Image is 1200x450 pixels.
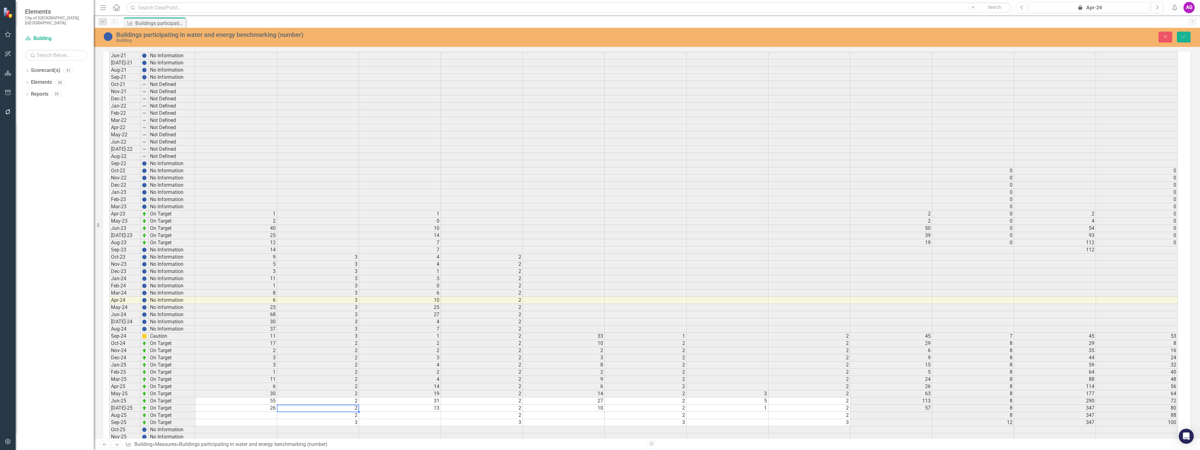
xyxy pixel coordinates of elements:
[768,362,850,369] td: 2
[359,354,441,362] td: 3
[359,268,441,275] td: 1
[31,91,48,98] a: Reports
[149,275,195,282] td: No Information
[109,189,141,196] td: Jan-23
[932,174,1014,182] td: 0
[441,261,523,268] td: 2
[142,175,147,180] img: BgCOk07PiH71IgAAAABJRU5ErkJggg==
[149,218,195,225] td: On Target
[277,290,359,297] td: 3
[932,210,1014,218] td: 0
[109,117,141,124] td: Mar-22
[932,196,1014,203] td: 0
[149,88,195,95] td: Not Defined
[1096,333,1178,340] td: 53
[359,362,441,369] td: 4
[1096,218,1178,225] td: 0
[142,118,147,123] img: 8DAGhfEEPCf229AAAAAElFTkSuQmCC
[142,204,147,209] img: BgCOk07PiH71IgAAAABJRU5ErkJggg==
[1032,4,1147,12] div: Apr-24
[142,154,147,159] img: 8DAGhfEEPCf229AAAAAElFTkSuQmCC
[142,233,147,238] img: zOikAAAAAElFTkSuQmCC
[149,153,195,160] td: Not Defined
[149,174,195,182] td: No Information
[142,226,147,231] img: zOikAAAAAElFTkSuQmCC
[768,347,850,354] td: 2
[109,282,141,290] td: Feb-24
[109,340,141,347] td: Oct-24
[195,311,277,318] td: 68
[109,333,141,340] td: Sep-24
[149,290,195,297] td: No Information
[359,246,441,254] td: 7
[932,203,1014,210] td: 0
[195,261,277,268] td: 5
[359,254,441,261] td: 4
[109,153,141,160] td: Aug-22
[359,261,441,268] td: 4
[142,183,147,188] img: BgCOk07PiH71IgAAAABJRU5ErkJggg==
[149,131,195,139] td: Not Defined
[359,297,441,304] td: 10
[116,38,727,43] div: Building
[195,225,277,232] td: 40
[149,182,195,189] td: No Information
[142,269,147,274] img: BgCOk07PiH71IgAAAABJRU5ErkJggg==
[149,95,195,103] td: Not Defined
[359,218,441,225] td: 0
[142,348,147,353] img: zOikAAAAAElFTkSuQmCC
[932,232,1014,239] td: 0
[142,197,147,202] img: BgCOk07PiH71IgAAAABJRU5ErkJggg==
[109,268,141,275] td: Dec-23
[1183,2,1195,13] div: AG
[142,132,147,137] img: 8DAGhfEEPCf229AAAAAElFTkSuQmCC
[109,182,141,189] td: Dec-22
[277,297,359,304] td: 3
[523,333,605,340] td: 33
[195,210,277,218] td: 1
[142,60,147,65] img: BgCOk07PiH71IgAAAABJRU5ErkJggg==
[149,225,195,232] td: On Target
[149,304,195,311] td: No Information
[359,318,441,326] td: 4
[441,254,523,261] td: 2
[277,254,359,261] td: 3
[932,347,1014,354] td: 8
[932,333,1014,340] td: 7
[149,254,195,261] td: No Information
[109,167,141,174] td: Oct-22
[359,333,441,340] td: 1
[1014,246,1096,254] td: 112
[149,268,195,275] td: No Information
[441,297,523,304] td: 2
[195,362,277,369] td: 3
[109,196,141,203] td: Feb-23
[850,347,932,354] td: 6
[441,340,523,347] td: 2
[523,362,605,369] td: 8
[768,369,850,376] td: 2
[109,354,141,362] td: Dec-24
[149,52,195,59] td: No Information
[932,354,1014,362] td: 8
[149,333,195,340] td: Caution
[142,362,147,367] img: zOikAAAAAElFTkSuQmCC
[441,290,523,297] td: 2
[195,290,277,297] td: 8
[31,79,52,86] a: Elements
[277,268,359,275] td: 3
[359,347,441,354] td: 2
[277,347,359,354] td: 2
[441,369,523,376] td: 2
[149,81,195,88] td: Not Defined
[195,347,277,354] td: 2
[1096,167,1178,174] td: 0
[142,305,147,310] img: BgCOk07PiH71IgAAAABJRU5ErkJggg==
[142,211,147,216] img: zOikAAAAAElFTkSuQmCC
[109,362,141,369] td: Jan-25
[142,104,147,109] img: 8DAGhfEEPCf229AAAAAElFTkSuQmCC
[1096,182,1178,189] td: 0
[142,96,147,101] img: 8DAGhfEEPCf229AAAAAElFTkSuQmCC
[25,50,87,61] input: Search Below...
[142,240,147,245] img: zOikAAAAAElFTkSuQmCC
